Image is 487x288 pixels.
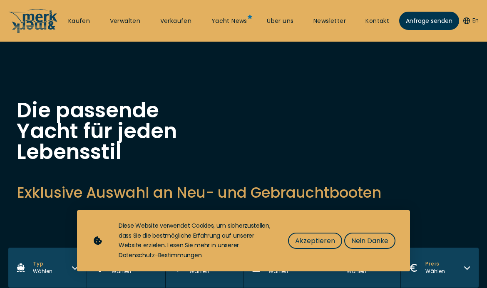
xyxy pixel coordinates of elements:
button: TypWählen [8,248,87,288]
span: Anfrage senden [406,17,452,25]
div: Wählen [268,268,291,275]
button: Akzeptieren [288,233,342,249]
h2: Exklusive Auswahl an Neu- und Gebrauchtbooten [17,182,470,203]
a: Über uns [267,17,293,25]
a: Kontakt [365,17,389,25]
a: Yacht News [211,17,247,25]
div: Wählen [112,268,131,275]
div: Wählen [189,268,214,275]
span: Preis [425,260,445,268]
div: Wählen [347,268,366,275]
span: Akzeptieren [295,236,335,246]
div: Diese Website verwendet Cookies, um sicherzustellen, dass Sie die bestmögliche Erfahrung auf unse... [119,221,271,261]
a: Verkaufen [160,17,192,25]
button: En [463,17,479,25]
span: Typ [33,260,52,268]
a: Kaufen [68,17,90,25]
a: Newsletter [313,17,346,25]
span: Nein Danke [351,236,388,246]
button: Nein Danke [344,233,395,249]
button: PreisWählen [400,248,479,288]
h1: Die passende Yacht für jeden Lebensstil [17,100,183,162]
div: Wählen [33,268,52,275]
div: Wählen [425,268,445,275]
a: Verwalten [110,17,141,25]
a: Anfrage senden [399,12,459,30]
a: Datenschutz-Bestimmungen [119,251,201,259]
